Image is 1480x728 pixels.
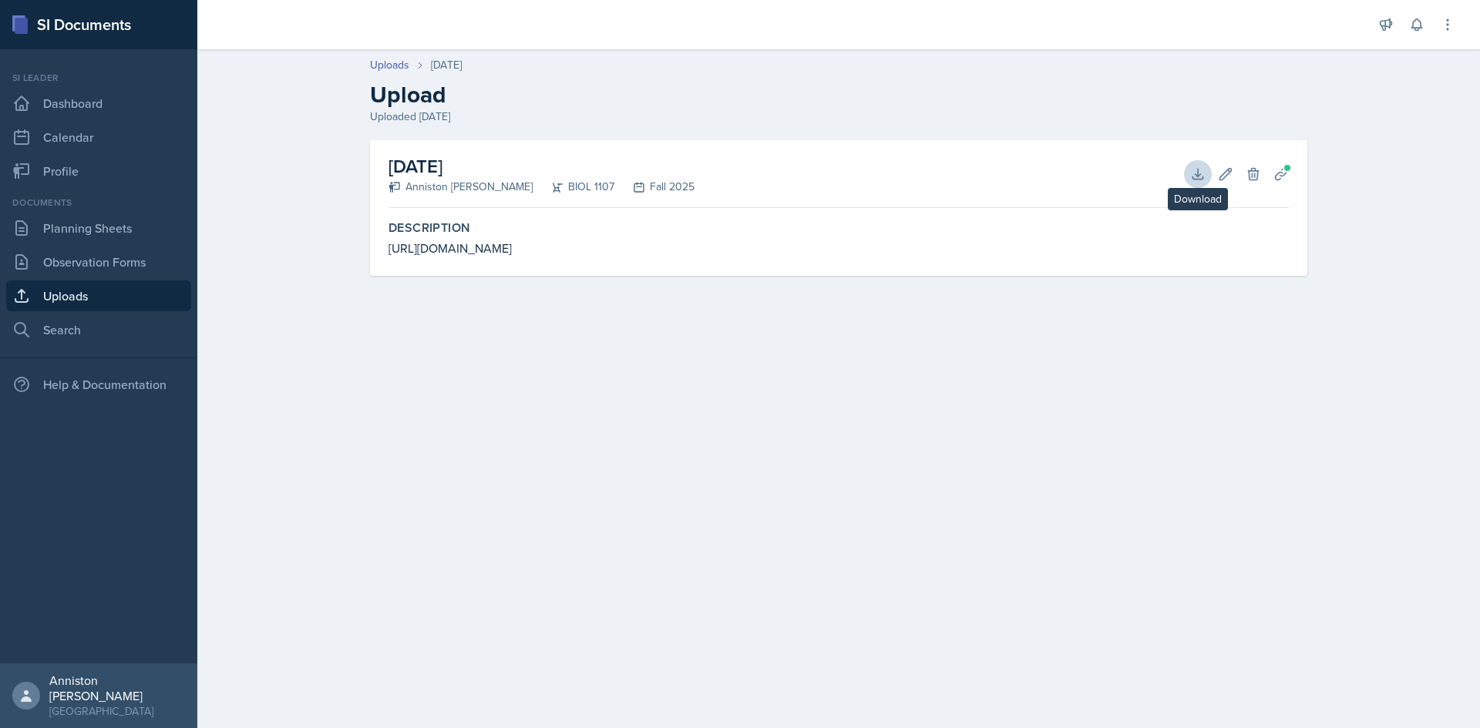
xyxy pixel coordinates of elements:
a: Profile [6,156,191,186]
h2: [DATE] [388,153,695,180]
h2: Upload [370,81,1307,109]
div: Help & Documentation [6,369,191,400]
div: Si leader [6,71,191,85]
div: Uploaded [DATE] [370,109,1307,125]
label: Description [388,220,1289,236]
a: Uploads [6,280,191,311]
div: BIOL 1107 [533,179,614,195]
a: Search [6,314,191,345]
div: [GEOGRAPHIC_DATA] [49,703,185,719]
div: Fall 2025 [614,179,695,195]
a: Planning Sheets [6,213,191,243]
div: Anniston [PERSON_NAME] [388,179,533,195]
a: Dashboard [6,88,191,119]
a: Calendar [6,122,191,153]
a: Observation Forms [6,247,191,277]
div: Documents [6,196,191,210]
div: Anniston [PERSON_NAME] [49,673,185,703]
a: Uploads [370,57,409,73]
button: Download [1184,160,1212,188]
div: [URL][DOMAIN_NAME] [388,239,1289,257]
div: [DATE] [431,57,462,73]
